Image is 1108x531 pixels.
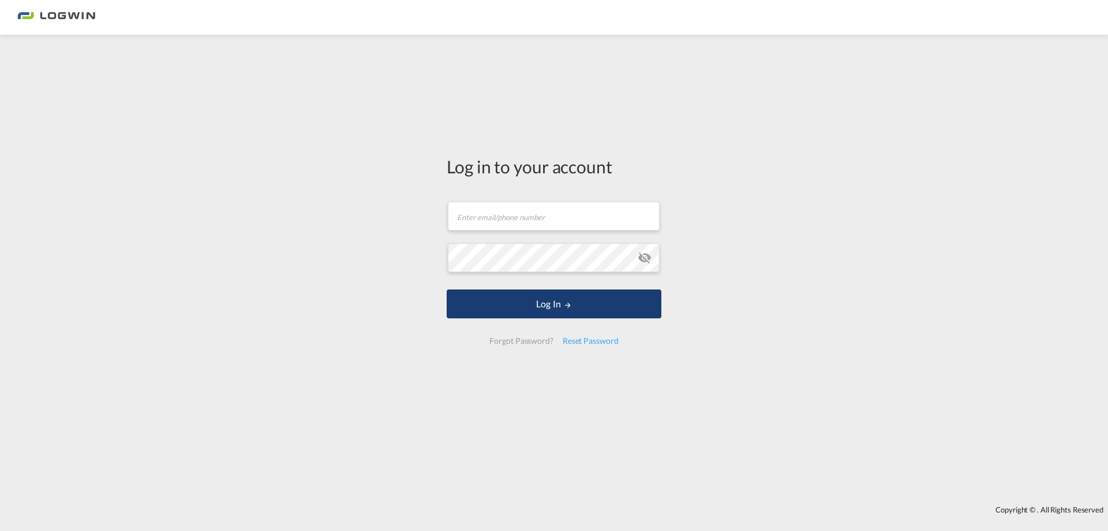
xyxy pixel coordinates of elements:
div: Log in to your account [447,154,661,179]
md-icon: icon-eye-off [638,251,652,265]
button: LOGIN [447,289,661,318]
img: 2761ae10d95411efa20a1f5e0282d2d7.png [17,5,95,31]
div: Forgot Password? [485,331,557,351]
input: Enter email/phone number [448,202,660,231]
div: Reset Password [558,331,623,351]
